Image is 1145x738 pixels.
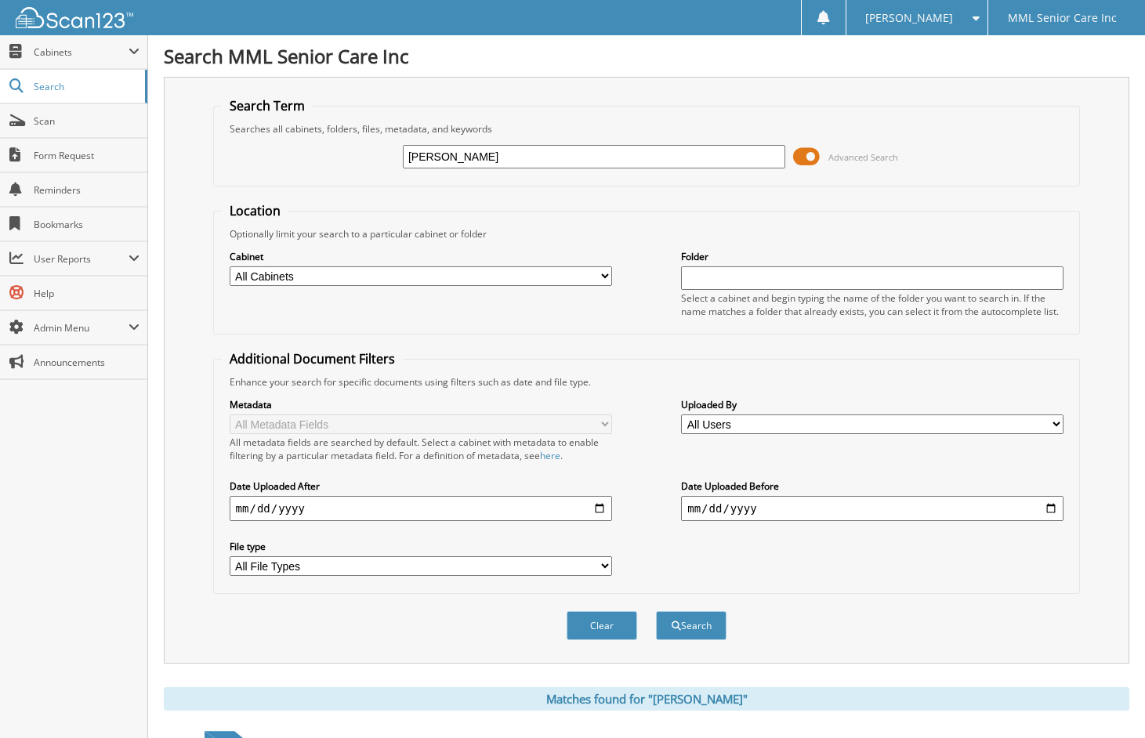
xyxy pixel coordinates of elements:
[222,350,403,367] legend: Additional Document Filters
[230,250,612,263] label: Cabinet
[222,375,1072,389] div: Enhance your search for specific documents using filters such as date and file type.
[222,202,288,219] legend: Location
[34,80,137,93] span: Search
[681,291,1063,318] div: Select a cabinet and begin typing the name of the folder you want to search in. If the name match...
[828,151,898,163] span: Advanced Search
[222,122,1072,136] div: Searches all cabinets, folders, files, metadata, and keywords
[34,321,129,335] span: Admin Menu
[222,227,1072,241] div: Optionally limit your search to a particular cabinet or folder
[16,7,133,28] img: scan123-logo-white.svg
[222,97,313,114] legend: Search Term
[34,252,129,266] span: User Reports
[34,218,140,231] span: Bookmarks
[230,496,612,521] input: start
[681,479,1063,493] label: Date Uploaded Before
[230,398,612,411] label: Metadata
[681,496,1063,521] input: end
[230,436,612,462] div: All metadata fields are searched by default. Select a cabinet with metadata to enable filtering b...
[34,287,140,300] span: Help
[230,540,612,553] label: File type
[1008,13,1117,23] span: MML Senior Care Inc
[656,611,726,640] button: Search
[164,43,1129,69] h1: Search MML Senior Care Inc
[681,250,1063,263] label: Folder
[164,687,1129,711] div: Matches found for "[PERSON_NAME]"
[34,356,140,369] span: Announcements
[681,398,1063,411] label: Uploaded By
[34,183,140,197] span: Reminders
[865,13,953,23] span: [PERSON_NAME]
[34,114,140,128] span: Scan
[567,611,637,640] button: Clear
[230,479,612,493] label: Date Uploaded After
[540,449,560,462] a: here
[34,149,140,162] span: Form Request
[34,45,129,59] span: Cabinets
